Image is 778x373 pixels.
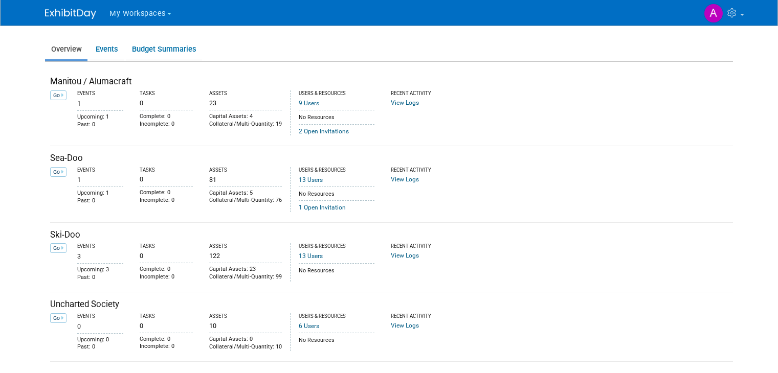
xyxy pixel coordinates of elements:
[77,190,123,197] div: Upcoming: 1
[209,90,282,97] div: Assets
[77,274,123,282] div: Past: 0
[77,266,123,274] div: Upcoming: 3
[77,343,123,351] div: Past: 0
[299,114,335,121] span: No Resources
[299,204,346,211] a: 1 Open Invitation
[391,176,419,183] a: View Logs
[140,273,193,281] div: Incomplete: 0
[299,90,374,97] div: Users & Resources
[77,173,123,184] div: 1
[209,174,282,184] div: 81
[140,266,193,273] div: Complete: 0
[77,121,123,129] div: Past: 0
[391,243,451,250] div: Recent Activity
[299,167,374,174] div: Users & Resources
[209,167,282,174] div: Assets
[299,252,323,260] a: 13 Users
[209,97,282,107] div: 23
[209,313,282,320] div: Assets
[50,167,66,177] a: Go
[77,313,123,320] div: Events
[209,113,282,121] div: Capital Assets: 4
[140,113,193,121] div: Complete: 0
[77,97,123,108] div: 1
[391,313,451,320] div: Recent Activity
[209,343,282,351] div: Collateral/Multi-Quantity: 10
[209,266,282,273] div: Capital Assets: 23
[140,173,193,183] div: 0
[140,167,193,174] div: Tasks
[391,90,451,97] div: Recent Activity
[45,9,96,19] img: ExhibitDay
[299,100,319,107] a: 9 Users
[50,76,733,88] div: Manitou / Alumacraft
[50,313,66,323] a: Go
[140,343,193,351] div: Incomplete: 0
[391,167,451,174] div: Recent Activity
[50,243,66,253] a: Go
[140,97,193,107] div: 0
[90,39,124,59] a: Events
[299,337,335,343] span: No Resources
[77,336,123,344] div: Upcoming: 0
[50,90,66,100] a: Go
[299,313,374,320] div: Users & Resources
[77,167,123,174] div: Events
[77,90,123,97] div: Events
[140,320,193,330] div: 0
[140,313,193,320] div: Tasks
[77,320,123,331] div: 0
[391,322,419,329] a: View Logs
[126,39,202,59] a: Budget Summaries
[140,250,193,260] div: 0
[77,250,123,261] div: 3
[299,176,323,183] a: 13 Users
[77,113,123,121] div: Upcoming: 1
[209,336,282,343] div: Capital Assets: 0
[209,320,282,330] div: 10
[209,273,282,281] div: Collateral/Multi-Quantity: 99
[209,197,282,204] div: Collateral/Multi-Quantity: 76
[45,39,87,59] a: Overview
[140,90,193,97] div: Tasks
[109,9,166,18] span: My Workspaces
[50,152,733,165] div: Sea-Doo
[50,229,733,241] div: Ski-Doo
[209,121,282,128] div: Collateral/Multi-Quantity: 19
[299,322,319,330] a: 6 Users
[140,189,193,197] div: Complete: 0
[299,243,374,250] div: Users & Resources
[140,121,193,128] div: Incomplete: 0
[50,298,733,311] div: Uncharted Society
[704,4,723,23] img: Anthony Stern
[391,252,419,259] a: View Logs
[140,243,193,250] div: Tasks
[299,128,349,135] a: 2 Open Invitations
[209,190,282,197] div: Capital Assets: 5
[209,243,282,250] div: Assets
[299,191,335,197] span: No Resources
[391,99,419,106] a: View Logs
[77,243,123,250] div: Events
[299,267,335,274] span: No Resources
[140,336,193,343] div: Complete: 0
[209,250,282,260] div: 122
[77,197,123,205] div: Past: 0
[140,197,193,204] div: Incomplete: 0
